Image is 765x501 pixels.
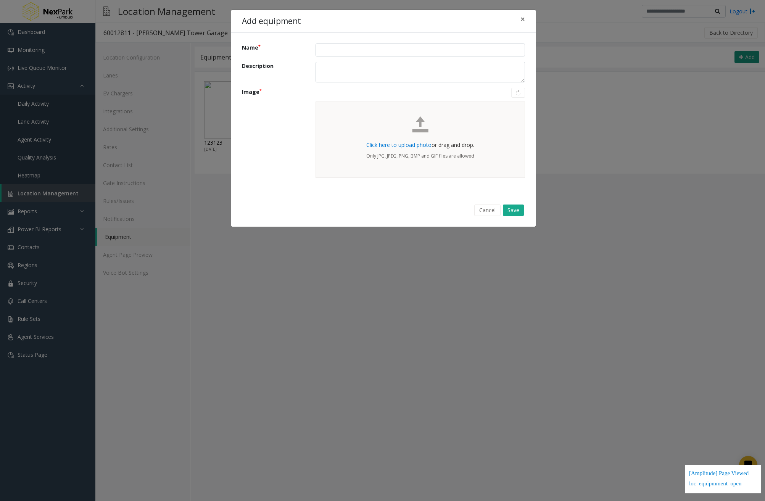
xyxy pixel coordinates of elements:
[474,205,501,216] button: Cancel
[689,479,757,490] div: loc_equipmment_open
[242,15,301,27] h4: Add equipment
[520,14,525,24] span: ×
[236,43,310,54] label: Name
[503,205,524,216] button: Save
[411,115,430,134] img: upload
[432,141,474,148] span: or drag and drop.
[366,141,432,148] span: Click here to upload photo
[515,10,530,29] button: Close
[689,469,757,479] div: [Amplitude] Page Viewed
[236,62,310,80] label: Description
[329,153,511,159] div: Only JPG, JPEG, PNG, BMP and GIF files are allowed
[236,88,310,175] label: Image
[515,90,521,96] img: rotate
